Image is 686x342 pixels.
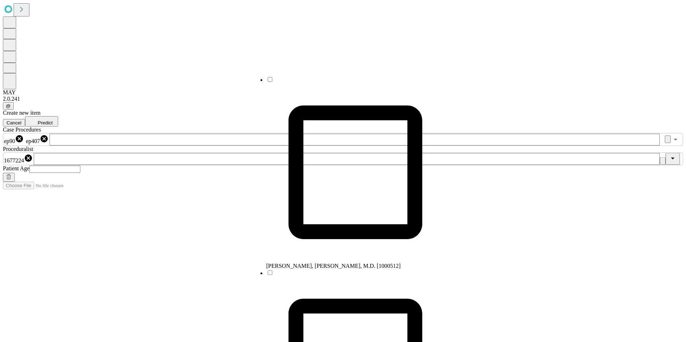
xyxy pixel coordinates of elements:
span: Patient Age [3,165,29,171]
span: ep407 [26,138,40,144]
span: Predict [38,120,52,125]
div: 1677224 [4,154,33,164]
button: Predict [25,116,58,127]
button: Clear [660,157,666,165]
button: @ [3,102,14,110]
span: Create new item [3,110,41,116]
button: Cancel [3,119,25,127]
span: 1677224 [4,157,24,163]
span: Proceduralist [3,146,33,152]
button: Close [666,153,680,165]
span: Scheduled Procedure [3,127,41,133]
button: Clear [665,136,671,143]
div: ep90 [4,134,24,144]
span: [PERSON_NAME], [PERSON_NAME], M.D. [1000512] [266,263,401,269]
div: MAY [3,89,683,96]
div: 2.0.241 [3,96,683,102]
span: @ [6,103,11,109]
span: Cancel [6,120,22,125]
span: ep90 [4,138,15,144]
div: ep407 [26,134,48,144]
button: Open [671,134,681,144]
